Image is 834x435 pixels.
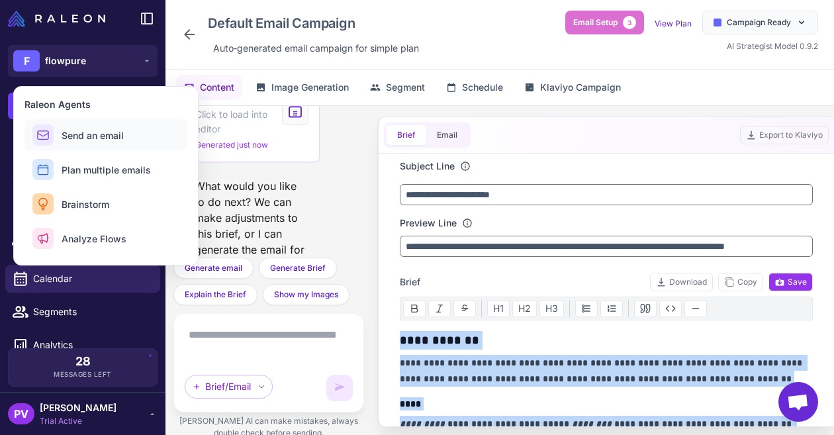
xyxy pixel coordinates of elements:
[54,369,112,379] span: Messages Left
[271,80,349,95] span: Image Generation
[195,139,268,151] span: Generated just now
[724,276,757,288] span: Copy
[33,271,150,286] span: Calendar
[263,284,349,305] button: Show my Images
[13,50,40,72] div: F
[5,298,160,326] a: Segments
[426,125,468,145] button: Email
[512,300,537,317] button: H2
[400,275,420,289] span: Brief
[540,80,621,95] span: Klaviyo Campaign
[727,41,818,51] span: AI Strategist Model 0.9.2
[213,41,419,56] span: Auto‑generated email campaign for simple plan
[208,38,424,58] div: Click to edit description
[173,284,257,305] button: Explain the Brief
[768,273,813,291] button: Save
[623,16,636,29] span: 3
[727,17,791,28] span: Campaign Ready
[516,75,629,100] button: Klaviyo Campaign
[248,75,357,100] button: Image Generation
[5,232,160,260] a: Campaigns
[33,305,150,319] span: Segments
[40,415,116,427] span: Trial Active
[5,331,160,359] a: Analytics
[740,126,829,144] button: Export to Klaviyo
[24,222,187,254] button: Analyze Flows
[387,125,426,145] button: Brief
[5,199,160,226] a: Email Design
[362,75,433,100] button: Segment
[386,80,425,95] span: Segment
[774,276,807,288] span: Save
[5,265,160,293] a: Calendar
[718,273,763,291] button: Copy
[655,19,692,28] a: View Plan
[8,45,158,77] button: Fflowpure
[565,11,644,34] button: Email Setup3
[5,166,160,193] a: Knowledge
[62,197,109,211] span: Brainstorm
[24,119,187,151] button: Send an email
[45,54,86,68] span: flowpure
[778,382,818,422] a: Chat abierto
[274,289,338,301] span: Show my Images
[24,188,187,220] button: Brainstorm
[62,163,151,177] span: Plan multiple emails
[75,356,91,367] span: 28
[33,338,150,352] span: Analytics
[8,93,158,119] button: +New Chat
[487,300,510,317] button: H1
[24,97,187,111] h3: Raleon Agents
[573,17,618,28] span: Email Setup
[62,232,126,246] span: Analyze Flows
[400,159,455,173] label: Subject Line
[40,401,116,415] span: [PERSON_NAME]
[185,289,246,301] span: Explain the Brief
[185,375,273,399] div: Brief/Email
[438,75,511,100] button: Schedule
[400,216,457,230] label: Preview Line
[173,258,254,279] button: Generate email
[184,173,320,279] div: What would you like to do next? We can make adjustments to this brief, or I can generate the emai...
[203,11,424,36] div: Click to edit campaign name
[24,154,187,185] button: Plan multiple emails
[200,80,234,95] span: Content
[8,403,34,424] div: PV
[185,262,242,274] span: Generate email
[8,11,111,26] a: Raleon Logo
[5,132,160,160] a: Chats
[62,128,124,142] span: Send an email
[539,300,564,317] button: H3
[462,80,503,95] span: Schedule
[8,11,105,26] img: Raleon Logo
[176,75,242,100] button: Content
[650,273,713,291] button: Download
[259,258,337,279] button: Generate Brief
[195,107,271,136] span: Click to load into editor
[270,262,326,274] span: Generate Brief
